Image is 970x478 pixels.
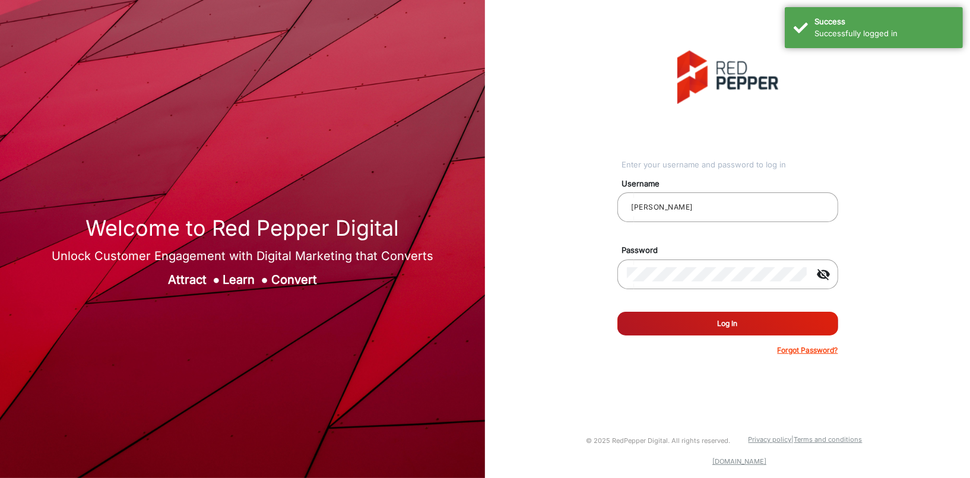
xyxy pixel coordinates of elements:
div: Successfully logged in [814,28,954,40]
img: vmg-logo [677,50,778,104]
p: Forgot Password? [778,345,838,356]
a: | [792,435,794,444]
a: [DOMAIN_NAME] [712,457,766,466]
span: ● [261,273,268,287]
div: Enter your username and password to log in [622,159,838,171]
div: Success [814,16,954,28]
mat-label: Password [613,245,852,257]
mat-icon: visibility_off [810,267,838,281]
mat-label: Username [613,178,852,190]
div: Attract Learn Convert [52,271,433,289]
a: Terms and conditions [794,435,863,444]
input: Your username [627,200,829,214]
small: © 2025 RedPepper Digital. All rights reserved. [587,436,731,445]
a: Privacy policy [749,435,792,444]
h1: Welcome to Red Pepper Digital [52,216,433,241]
div: Unlock Customer Engagement with Digital Marketing that Converts [52,247,433,265]
span: ● [213,273,220,287]
button: Log In [617,312,838,335]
